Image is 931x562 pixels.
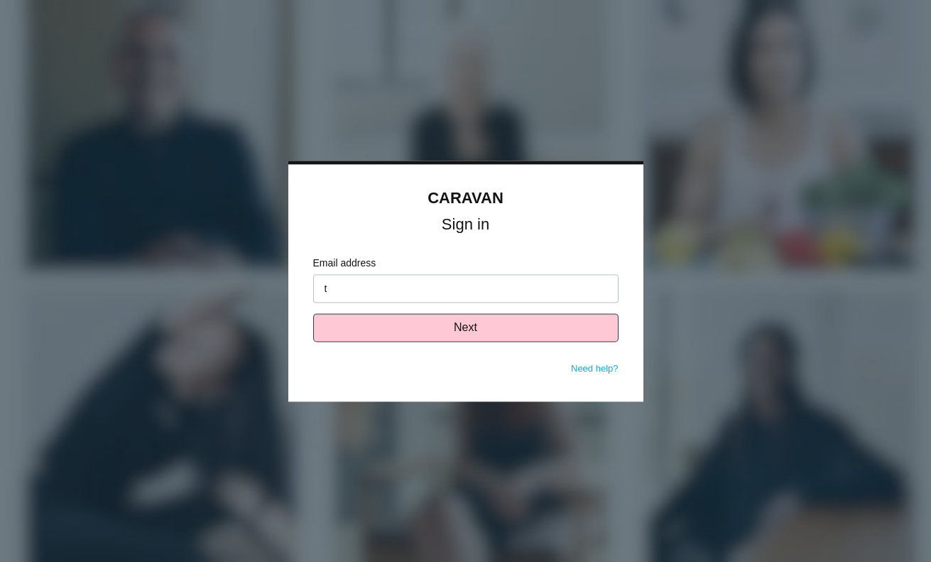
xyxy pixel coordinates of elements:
button: Next [313,313,619,342]
a: Need help? [571,363,619,374]
a: CARAVAN [428,189,503,207]
label: Email address [313,256,619,271]
input: Enter your email address [313,274,619,303]
h1: Sign in [313,218,619,231]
